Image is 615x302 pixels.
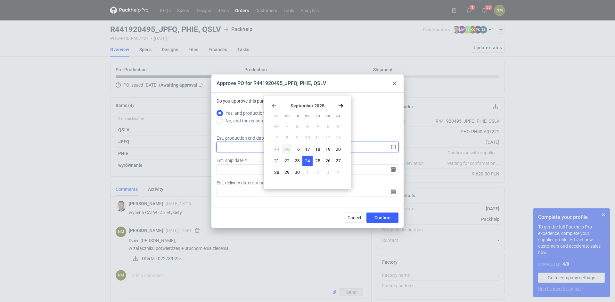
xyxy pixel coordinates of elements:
span: 24 [305,158,310,164]
button: Mon Sep 08 2025 [282,133,292,143]
span: 4 [337,169,340,175]
button: Sat Sep 27 2025 [333,156,343,166]
span: 14 [274,146,279,152]
button: Sun Sep 14 2025 [272,144,282,154]
span: 10 [305,135,310,141]
span: 31 [274,123,279,129]
button: Sun Sep 28 2025 [272,167,282,177]
button: Fri Oct 03 2025 [323,167,333,177]
span: 19 [325,146,331,152]
span: 1 [286,123,288,129]
span: 7 [275,135,278,141]
button: Thu Oct 02 2025 [313,167,323,177]
span: 3 [327,169,329,175]
button: Thu Sep 18 2025 [313,144,323,154]
button: Sat Sep 13 2025 [333,133,343,143]
span: 22 [284,158,290,164]
span: 12 [325,135,331,141]
span: 21 [274,158,279,164]
button: Sun Aug 31 2025 [272,121,282,131]
span: 26 [325,158,331,164]
button: Fri Sep 05 2025 [323,121,333,131]
div: Approve PO for R441920495_JPFQ, PHIE, QSLV [217,80,326,87]
div: We [302,111,312,121]
button: Wed Sep 10 2025 [302,133,313,143]
button: Wed Sep 03 2025 [302,121,313,131]
span: 16 [295,146,300,152]
button: Tue Sep 30 2025 [292,167,302,177]
span: 11 [315,135,320,141]
button: Thu Sep 25 2025 [313,156,323,166]
button: Sat Sep 06 2025 [333,121,343,131]
span: 8 [286,135,288,141]
button: Sun Sep 07 2025 [272,133,282,143]
span: 28 [274,169,279,175]
button: Fri Sep 12 2025 [323,133,333,143]
div: Tu [292,111,302,121]
span: 25 [315,158,320,164]
span: 4 [316,123,319,129]
button: Thu Sep 04 2025 [313,121,323,131]
button: Mon Sep 29 2025 [282,167,292,177]
span: 9 [296,135,299,141]
button: Mon Sep 22 2025 [282,156,292,166]
span: ( optional ) [250,180,270,185]
span: 13 [336,135,341,141]
span: 20 [336,146,341,152]
span: 30 [295,169,300,175]
button: Sat Sep 20 2025 [333,144,343,154]
button: Wed Oct 01 2025 [302,167,313,177]
div: Su [272,111,282,121]
span: 29 [284,169,290,175]
label: Est. ship date [217,157,243,164]
button: Fri Sep 26 2025 [323,156,333,166]
button: Thu Sep 11 2025 [313,133,323,143]
label: Do you approve this purchase order? [217,98,289,109]
span: 18 [315,146,320,152]
div: Fr [323,111,333,121]
span: 17 [305,146,310,152]
label: Est. production end date [217,135,265,141]
button: Mon Sep 01 2025 [282,121,292,131]
button: Sun Sep 21 2025 [272,156,282,166]
button: Cancel [345,213,364,223]
span: 23 [295,158,300,164]
svg: Go forward 1 month [338,103,343,108]
svg: Go back 1 month [272,103,277,108]
button: Tue Sep 23 2025 [292,156,302,166]
button: Wed Sep 24 2025 [302,156,313,166]
button: Wed Sep 17 2025 [302,144,313,154]
span: 15 [284,146,290,152]
span: 27 [336,158,341,164]
button: Tue Sep 09 2025 [292,133,302,143]
div: Mo [282,111,292,121]
button: Tue Sep 16 2025 [292,144,302,154]
span: Cancel [348,215,361,220]
button: Tue Sep 02 2025 [292,121,302,131]
label: Est. delivery date [217,180,270,186]
button: Sat Oct 04 2025 [333,167,343,177]
span: 5 [327,123,329,129]
div: Th [313,111,323,121]
span: 6 [337,123,340,129]
button: Confirm [366,213,398,223]
section: September 2025 [272,103,343,108]
div: Sa [333,111,343,121]
span: 3 [306,123,309,129]
button: Fri Sep 19 2025 [323,144,333,154]
span: 2 [296,123,299,129]
span: 1 [306,169,309,175]
span: 2 [316,169,319,175]
button: Mon Sep 15 2025 [282,144,292,154]
span: Confirm [374,215,390,220]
